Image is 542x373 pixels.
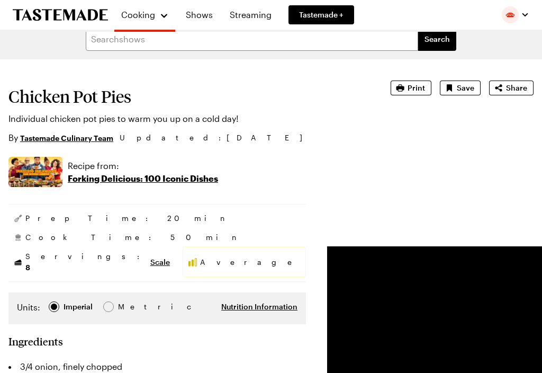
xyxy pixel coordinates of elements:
[200,257,301,268] span: Average
[8,157,62,187] img: Show where recipe is used
[489,81,534,95] button: Share
[502,6,519,23] img: Profile picture
[8,87,361,106] h1: Chicken Pot Pies
[502,6,529,23] button: Profile picture
[440,81,481,95] button: Save recipe
[64,301,94,313] span: Imperial
[120,132,313,144] span: Updated : [DATE]
[8,335,63,348] h2: Ingredients
[299,10,344,20] span: Tastemade +
[8,112,361,125] p: Individual chicken pot pies to warm you up on a cold day!
[391,81,431,95] button: Print
[118,301,140,313] div: Metric
[8,131,113,144] p: By
[64,301,93,313] div: Imperial
[25,232,240,243] span: Cook Time: 50 min
[150,257,170,268] button: Scale
[25,262,30,272] span: 8
[418,28,456,51] button: filters
[221,301,297,312] button: Nutrition Information
[13,9,108,21] a: To Tastemade Home Page
[17,301,40,314] label: Units:
[20,132,113,144] a: Tastemade Culinary Team
[424,34,450,45] span: Search
[17,301,140,316] div: Imperial Metric
[118,301,141,313] span: Metric
[457,83,474,93] span: Save
[25,213,229,224] span: Prep Time: 20 min
[68,172,218,185] p: Forking Delicious: 100 Iconic Dishes
[288,5,354,24] a: Tastemade +
[68,159,218,172] p: Recipe from:
[68,159,218,185] a: Recipe from:Forking Delicious: 100 Iconic Dishes
[25,251,145,273] span: Servings:
[121,4,169,25] button: Cooking
[506,83,527,93] span: Share
[408,83,425,93] span: Print
[121,10,155,20] span: Cooking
